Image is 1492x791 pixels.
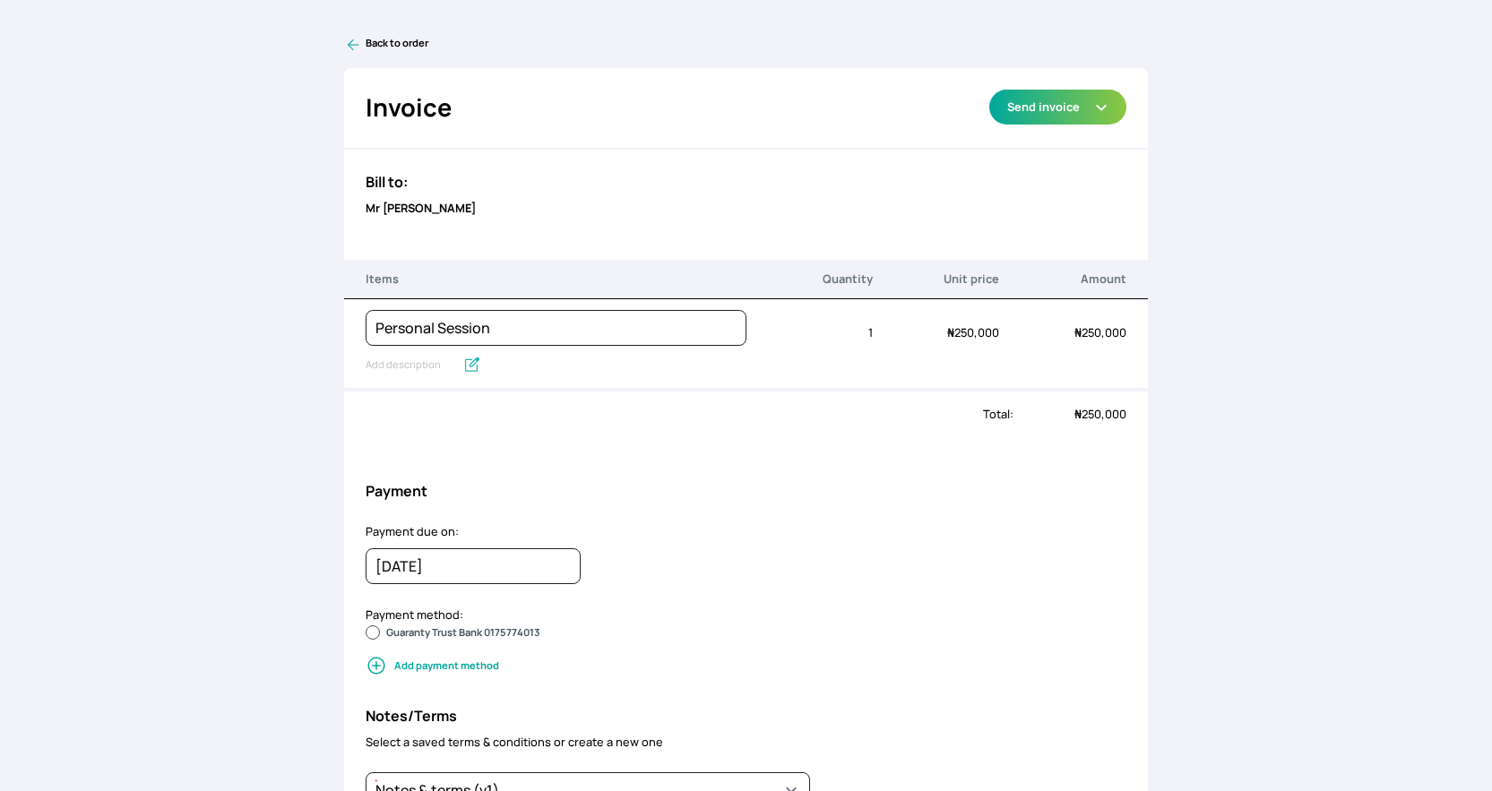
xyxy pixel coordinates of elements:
[366,523,459,539] label: Payment due on:
[1074,324,1126,340] span: 250,000
[344,406,1013,423] div: Total:
[366,90,452,126] h2: Invoice
[366,705,1126,727] h3: Notes/Terms
[366,606,463,623] label: Payment method:
[366,271,746,288] p: Items
[873,271,999,288] p: Unit price
[366,480,1126,502] h3: Payment
[1074,324,1082,340] span: ₦
[1074,406,1082,422] span: ₦
[366,171,1126,193] h3: Bill to:
[386,625,540,641] b: Guaranty Trust Bank 0175774013
[1074,406,1126,422] span: 250,000
[366,734,1126,751] p: Select a saved terms & conditions or create a new one
[366,200,476,216] b: Mr [PERSON_NAME]
[344,36,1148,54] a: Back to order
[746,314,873,352] div: 1
[999,271,1125,288] p: Amount
[746,271,873,288] p: Quantity
[947,324,954,340] span: ₦
[366,655,1126,676] span: Add payment method
[947,324,999,340] span: 250,000
[989,90,1126,125] button: Send invoice
[366,354,455,377] input: Add description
